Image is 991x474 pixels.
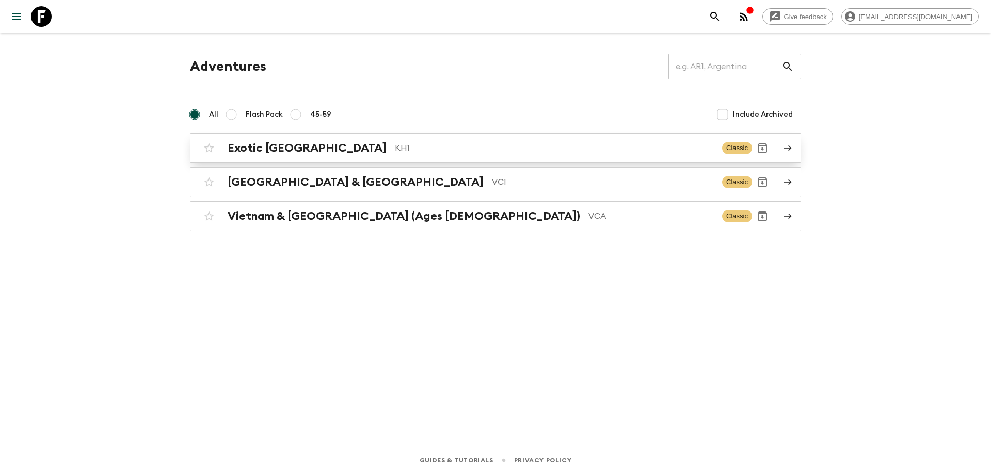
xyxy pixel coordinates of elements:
a: [GEOGRAPHIC_DATA] & [GEOGRAPHIC_DATA]VC1ClassicArchive [190,167,801,197]
button: Archive [752,206,773,226]
span: Classic [722,176,752,188]
span: Classic [722,142,752,154]
span: Include Archived [733,109,793,120]
div: [EMAIL_ADDRESS][DOMAIN_NAME] [841,8,979,25]
button: Archive [752,172,773,192]
span: [EMAIL_ADDRESS][DOMAIN_NAME] [853,13,978,21]
span: 45-59 [310,109,331,120]
span: Give feedback [778,13,833,21]
a: Guides & Tutorials [420,454,493,466]
input: e.g. AR1, Argentina [668,52,781,81]
span: Flash Pack [246,109,283,120]
button: menu [6,6,27,27]
button: Archive [752,138,773,158]
span: All [209,109,218,120]
h2: [GEOGRAPHIC_DATA] & [GEOGRAPHIC_DATA] [228,175,484,189]
a: Privacy Policy [514,454,571,466]
h2: Exotic [GEOGRAPHIC_DATA] [228,141,387,155]
button: search adventures [705,6,725,27]
h1: Adventures [190,56,266,77]
p: VCA [588,210,714,222]
a: Exotic [GEOGRAPHIC_DATA]KH1ClassicArchive [190,133,801,163]
span: Classic [722,210,752,222]
h2: Vietnam & [GEOGRAPHIC_DATA] (Ages [DEMOGRAPHIC_DATA]) [228,209,580,223]
p: VC1 [492,176,714,188]
a: Give feedback [762,8,833,25]
a: Vietnam & [GEOGRAPHIC_DATA] (Ages [DEMOGRAPHIC_DATA])VCAClassicArchive [190,201,801,231]
p: KH1 [395,142,714,154]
